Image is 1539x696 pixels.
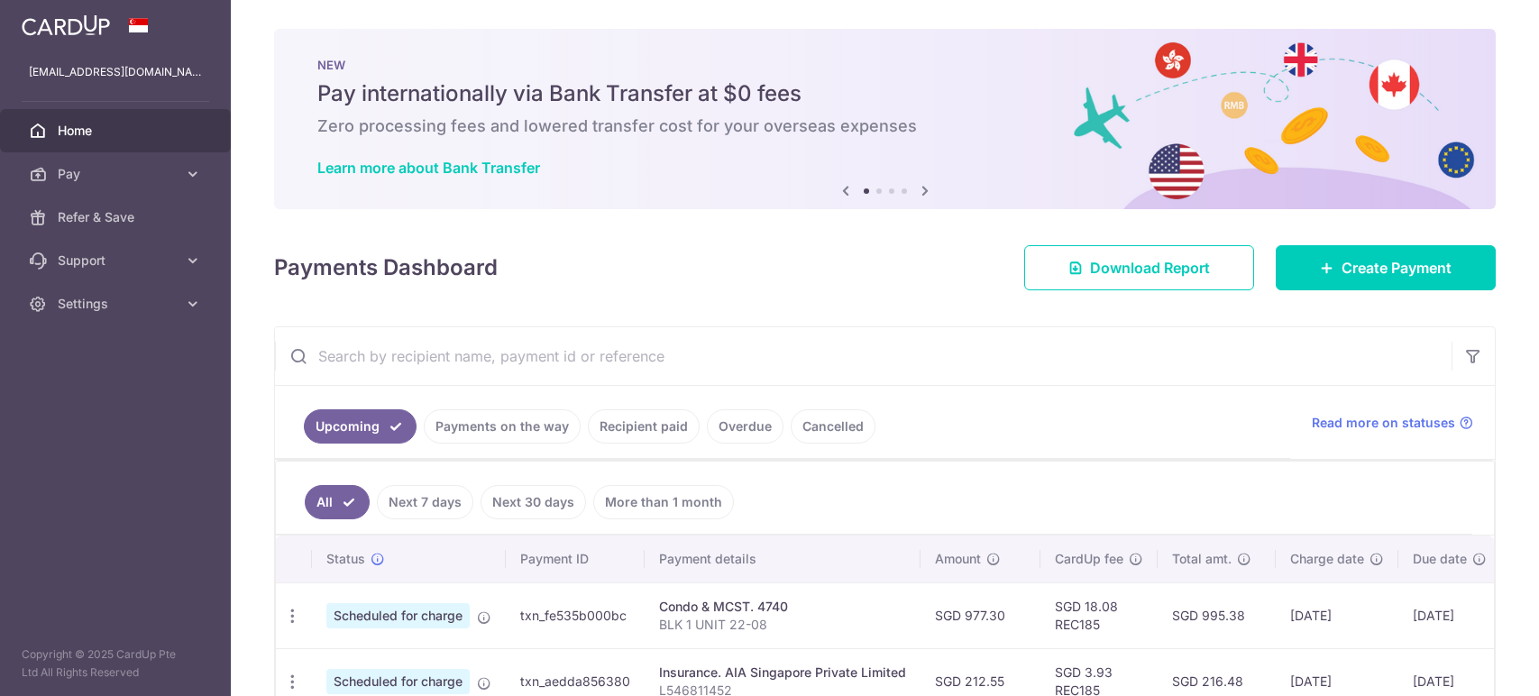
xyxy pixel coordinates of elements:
a: Next 30 days [481,485,586,519]
a: Payments on the way [424,409,581,444]
a: Learn more about Bank Transfer [317,159,540,177]
td: SGD 18.08 REC185 [1040,582,1158,648]
a: Read more on statuses [1312,414,1473,432]
input: Search by recipient name, payment id or reference [275,327,1452,385]
span: Amount [935,550,981,568]
span: Status [326,550,365,568]
a: Recipient paid [588,409,700,444]
a: Cancelled [791,409,875,444]
p: [EMAIL_ADDRESS][DOMAIN_NAME] [29,63,202,81]
span: Download Report [1090,257,1210,279]
span: Scheduled for charge [326,603,470,628]
span: Refer & Save [58,208,177,226]
div: Condo & MCST. 4740 [659,598,906,616]
h5: Pay internationally via Bank Transfer at $0 fees [317,79,1452,108]
td: txn_fe535b000bc [506,582,645,648]
span: Support [58,252,177,270]
a: More than 1 month [593,485,734,519]
a: Upcoming [304,409,417,444]
span: Home [58,122,177,140]
h4: Payments Dashboard [274,252,498,284]
span: Charge date [1290,550,1364,568]
span: Create Payment [1342,257,1452,279]
img: Bank transfer banner [274,29,1496,209]
td: SGD 995.38 [1158,582,1276,648]
h6: Zero processing fees and lowered transfer cost for your overseas expenses [317,115,1452,137]
span: Scheduled for charge [326,669,470,694]
img: CardUp [22,14,110,36]
a: All [305,485,370,519]
span: Pay [58,165,177,183]
span: Read more on statuses [1312,414,1455,432]
a: Download Report [1024,245,1254,290]
p: NEW [317,58,1452,72]
p: BLK 1 UNIT 22-08 [659,616,906,634]
span: CardUp fee [1055,550,1123,568]
a: Next 7 days [377,485,473,519]
a: Create Payment [1276,245,1496,290]
a: Overdue [707,409,783,444]
td: [DATE] [1276,582,1398,648]
td: [DATE] [1398,582,1501,648]
th: Payment ID [506,536,645,582]
td: SGD 977.30 [921,582,1040,648]
th: Payment details [645,536,921,582]
span: Due date [1413,550,1467,568]
span: Settings [58,295,177,313]
div: Insurance. AIA Singapore Private Limited [659,664,906,682]
span: Total amt. [1172,550,1232,568]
